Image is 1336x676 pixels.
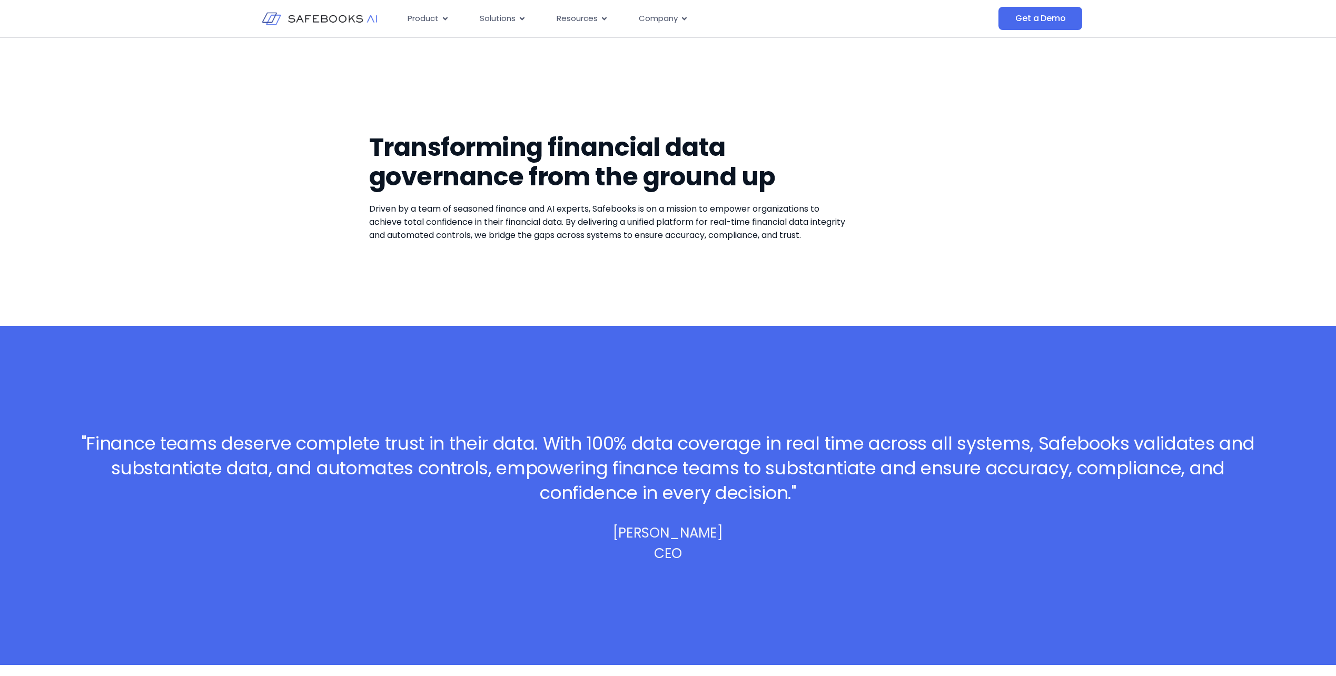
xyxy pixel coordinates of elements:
p: [PERSON_NAME] [613,526,723,539]
span: Product [408,13,439,25]
a: Get a Demo [998,7,1082,30]
nav: Menu [399,8,893,29]
span: Company [639,13,678,25]
span: Resources [557,13,598,25]
span: Solutions [480,13,516,25]
span: Driven by a team of seasoned finance and AI experts, Safebooks is on a mission to empower organiz... [369,203,845,241]
p: CEO [654,547,682,560]
h1: Transforming financial data governance from the ground up [369,133,848,192]
span: Get a Demo [1015,13,1065,24]
div: Menu Toggle [399,8,893,29]
h3: "Finance teams deserve complete trust in their data. With 100% data coverage in real time across ... [67,431,1269,505]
